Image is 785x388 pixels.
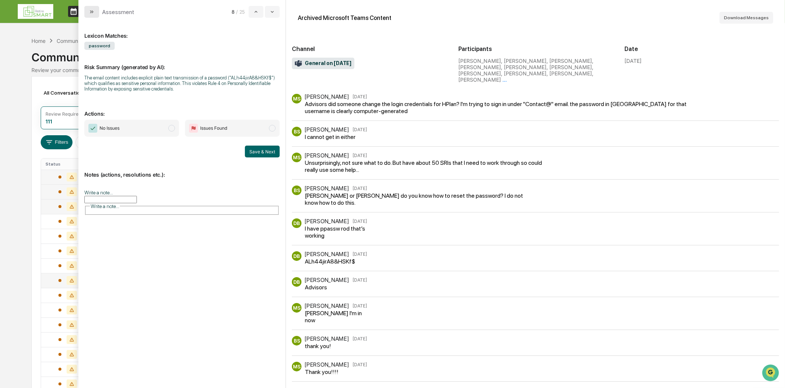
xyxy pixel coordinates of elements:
[353,362,367,367] time: Sunday, August 17, 2025 at 10:22:55 AM
[292,362,301,371] div: MS
[7,16,135,27] p: How can we help?
[353,94,367,99] time: Sunday, August 17, 2025 at 10:12:44 AM
[41,135,73,149] button: Filters
[292,186,301,195] div: BS
[41,159,94,170] th: Status
[102,8,134,16] div: Assessment
[304,361,349,368] div: [PERSON_NAME]
[200,125,227,132] span: Issues Found
[232,9,235,15] span: 8
[304,218,349,225] div: [PERSON_NAME]
[353,127,367,132] time: Sunday, August 17, 2025 at 10:13:10 AM
[4,90,51,103] a: 🖐️Preclearance
[304,126,349,133] div: [PERSON_NAME]
[52,125,90,131] a: Powered byPylon
[304,276,349,283] div: [PERSON_NAME]
[353,186,367,191] time: Sunday, August 17, 2025 at 10:15:57 AM
[353,218,367,224] time: Sunday, August 17, 2025 at 10:22:02 AM
[126,59,135,68] button: Start new chat
[458,58,613,83] div: [PERSON_NAME], [PERSON_NAME], [PERSON_NAME], [PERSON_NAME], [PERSON_NAME], [PERSON_NAME], [PERSON...
[304,335,349,342] div: [PERSON_NAME]
[46,111,81,117] div: Review Required
[502,76,507,83] span: ...
[7,108,13,114] div: 🔎
[292,303,301,313] div: MS
[292,218,301,228] div: DB
[84,55,280,70] p: Risk Summary (generated by AI):
[353,303,367,309] time: Sunday, August 17, 2025 at 10:22:49 AM
[353,336,367,341] time: Sunday, August 17, 2025 at 10:22:52 AM
[304,185,349,192] div: [PERSON_NAME]
[304,251,349,258] div: [PERSON_NAME]
[624,58,641,64] div: [DATE]
[304,152,349,159] div: [PERSON_NAME]
[298,14,391,21] div: Archived Microsoft Teams Content
[84,102,280,117] p: Actions:
[84,163,280,178] p: Notes (actions, resolutions etc.):
[25,57,121,64] div: Start new chat
[305,133,365,140] div: I cannot get in either
[305,101,694,115] div: Advisors did someone change the login credentials for HPlan? I'm trying to sign in under "Contact...
[305,258,365,265] div: ALh44jirA8&HSKf$
[41,87,97,99] div: All Conversations
[624,45,779,52] h2: Date
[305,192,531,206] div: [PERSON_NAME] or [PERSON_NAME] do you know how to reset the password? I do not know how to do this.
[245,146,280,157] button: Save & Next
[353,153,367,158] time: Sunday, August 17, 2025 at 10:15:05 AM
[75,135,136,149] button: Date:[DATE] - [DATE]
[15,107,47,115] span: Data Lookup
[84,42,115,50] span: password
[292,45,447,52] h2: Channel
[100,125,119,132] span: No Issues
[458,45,613,52] h2: Participants
[304,93,349,100] div: [PERSON_NAME]
[305,225,380,239] div: I have ppassw rod that’s working
[7,94,13,100] div: 🖐️
[84,24,280,39] div: Lexicon Matches:
[761,364,781,384] iframe: Open customer support
[74,125,90,131] span: Pylon
[84,75,280,92] div: The email content includes explicit plain text transmission of a password ("ALh44jirA8&HSKf$") wh...
[724,15,769,20] span: Download Messages
[46,118,52,125] div: 111
[51,90,95,103] a: 🗄️Attestations
[15,93,48,101] span: Preclearance
[61,93,92,101] span: Attestations
[305,159,549,173] div: Unsurprisingly, not sure what to do. But have about 50 SRIs that I need to work through so could ...
[189,124,198,133] img: Flag
[57,38,117,44] div: Communications Archive
[295,60,351,67] span: General on [DATE]
[292,153,301,162] div: MS
[305,284,365,291] div: Advisors
[91,203,119,209] span: Write a note...
[292,251,301,261] div: DB
[236,9,247,15] span: / 25
[304,302,349,309] div: [PERSON_NAME]
[84,190,113,195] label: Write a note...
[4,104,50,118] a: 🔎Data Lookup
[292,336,301,346] div: BS
[292,277,301,287] div: DB
[353,251,367,257] time: Sunday, August 17, 2025 at 10:22:25 AM
[31,38,46,44] div: Home
[54,94,60,100] div: 🗄️
[18,4,53,19] img: logo
[25,64,94,70] div: We're available if you need us!
[353,277,367,283] time: Sunday, August 17, 2025 at 10:22:33 AM
[292,127,301,136] div: BS
[305,368,365,375] div: Thank you!!!!
[292,94,301,103] div: MS
[31,67,754,73] div: Review your communication records across channels
[305,310,370,324] div: [PERSON_NAME] I'm in now
[88,124,97,133] img: Checkmark
[720,12,773,24] button: Download Messages
[31,45,754,64] div: Communications Archive
[7,57,21,70] img: 1746055101610-c473b297-6a78-478c-a979-82029cc54cd1
[305,343,365,350] div: thank you!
